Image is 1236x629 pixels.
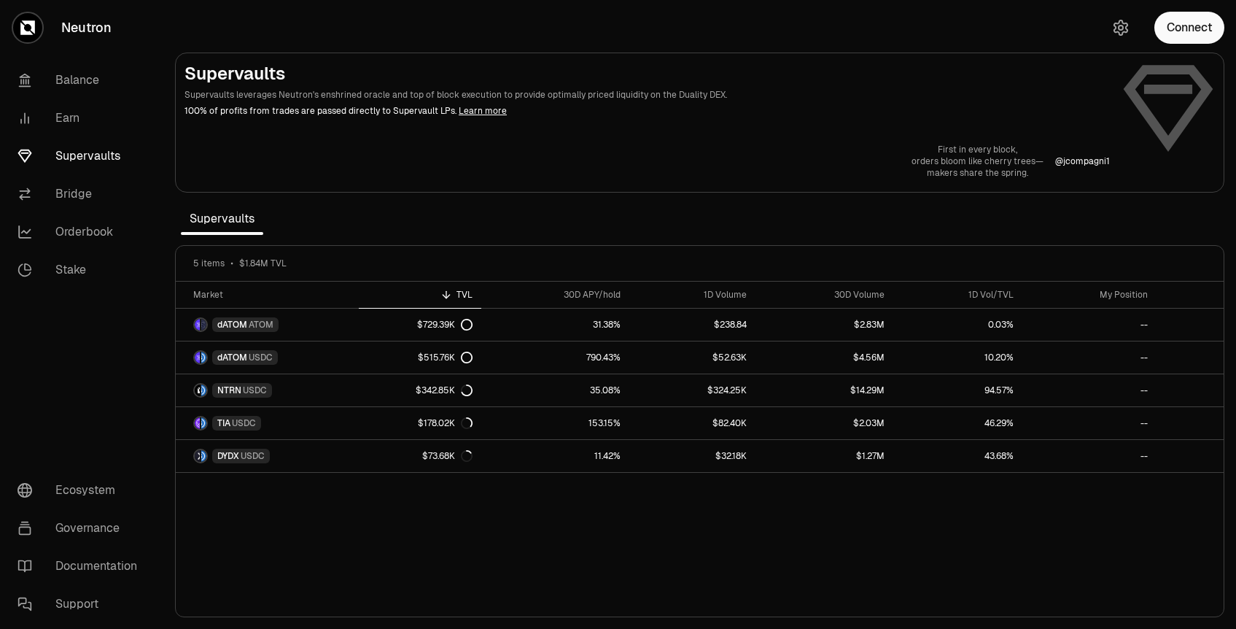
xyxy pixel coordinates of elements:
[195,450,200,462] img: DYDX Logo
[1055,155,1110,167] p: @ jcompagni1
[6,547,158,585] a: Documentation
[368,289,473,301] div: TVL
[359,309,481,341] a: $729.39K
[893,374,1022,406] a: 94.57%
[893,407,1022,439] a: 46.29%
[6,251,158,289] a: Stake
[764,289,885,301] div: 30D Volume
[217,319,247,331] span: dATOM
[1022,407,1157,439] a: --
[1022,309,1157,341] a: --
[481,440,630,472] a: 11.42%
[181,204,263,234] span: Supervaults
[359,440,481,472] a: $73.68K
[629,309,755,341] a: $238.84
[1022,374,1157,406] a: --
[243,385,267,396] span: USDC
[629,440,755,472] a: $32.18K
[481,341,630,374] a: 790.43%
[6,213,158,251] a: Orderbook
[912,144,1043,155] p: First in every block,
[184,62,1110,85] h2: Supervaults
[1022,440,1157,472] a: --
[893,309,1022,341] a: 0.03%
[201,417,206,429] img: USDC Logo
[201,385,206,396] img: USDC Logo
[201,352,206,363] img: USDC Logo
[422,450,473,462] div: $73.68K
[217,450,239,462] span: DYDX
[239,258,287,269] span: $1.84M TVL
[912,155,1043,167] p: orders bloom like cherry trees—
[416,385,473,396] div: $342.85K
[481,374,630,406] a: 35.08%
[629,374,755,406] a: $324.25K
[912,167,1043,179] p: makers share the spring.
[6,61,158,99] a: Balance
[1055,155,1110,167] a: @jcompagni1
[176,440,359,472] a: DYDX LogoUSDC LogoDYDXUSDC
[755,374,893,406] a: $14.29M
[481,407,630,439] a: 153.15%
[6,137,158,175] a: Supervaults
[359,407,481,439] a: $178.02K
[6,509,158,547] a: Governance
[193,258,225,269] span: 5 items
[232,417,256,429] span: USDC
[201,450,206,462] img: USDC Logo
[359,341,481,374] a: $515.76K
[217,352,247,363] span: dATOM
[755,440,893,472] a: $1.27M
[418,352,473,363] div: $515.76K
[629,341,755,374] a: $52.63K
[184,88,1110,101] p: Supervaults leverages Neutron's enshrined oracle and top of block execution to provide optimally ...
[1031,289,1148,301] div: My Position
[195,417,200,429] img: TIA Logo
[1022,341,1157,374] a: --
[241,450,265,462] span: USDC
[195,352,200,363] img: dATOM Logo
[1154,12,1224,44] button: Connect
[359,374,481,406] a: $342.85K
[417,319,473,331] div: $729.39K
[217,417,230,429] span: TIA
[184,104,1110,117] p: 100% of profits from trades are passed directly to Supervault LPs.
[893,341,1022,374] a: 10.20%
[176,374,359,406] a: NTRN LogoUSDC LogoNTRNUSDC
[6,99,158,137] a: Earn
[6,585,158,623] a: Support
[755,309,893,341] a: $2.83M
[418,417,473,429] div: $178.02K
[176,341,359,374] a: dATOM LogoUSDC LogodATOMUSDC
[638,289,746,301] div: 1D Volume
[195,319,200,331] img: dATOM Logo
[201,319,206,331] img: ATOM Logo
[176,407,359,439] a: TIA LogoUSDC LogoTIAUSDC
[459,105,507,117] a: Learn more
[193,289,350,301] div: Market
[912,144,1043,179] a: First in every block,orders bloom like cherry trees—makers share the spring.
[176,309,359,341] a: dATOM LogoATOM LogodATOMATOM
[893,440,1022,472] a: 43.68%
[6,471,158,509] a: Ecosystem
[249,319,273,331] span: ATOM
[755,341,893,374] a: $4.56M
[629,407,755,439] a: $82.40K
[249,352,273,363] span: USDC
[481,309,630,341] a: 31.38%
[6,175,158,213] a: Bridge
[195,385,200,396] img: NTRN Logo
[902,289,1014,301] div: 1D Vol/TVL
[490,289,621,301] div: 30D APY/hold
[755,407,893,439] a: $2.03M
[217,385,241,396] span: NTRN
